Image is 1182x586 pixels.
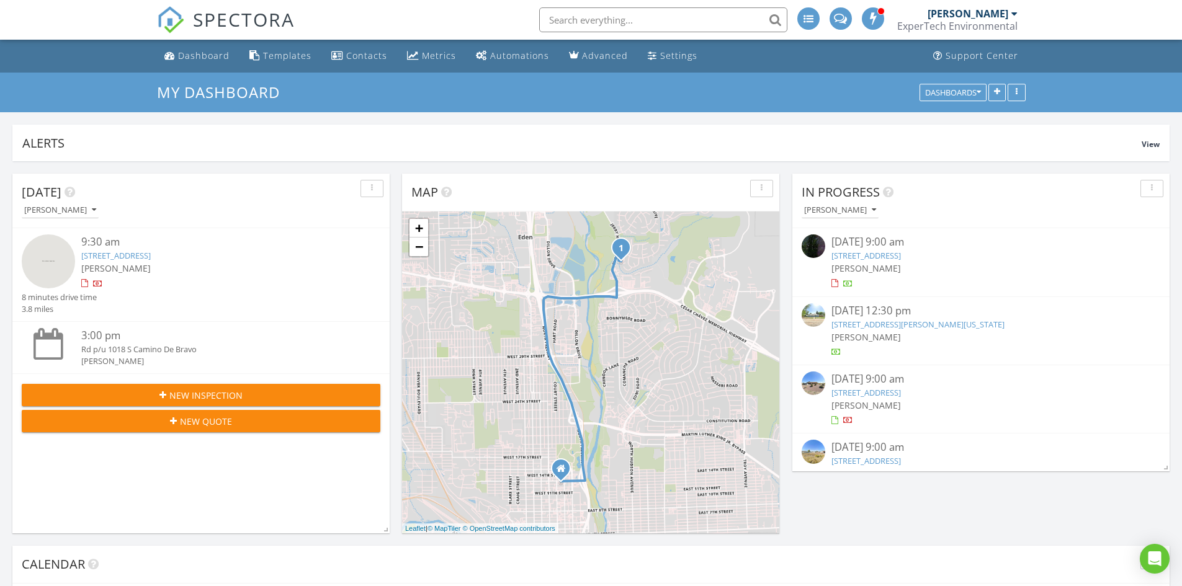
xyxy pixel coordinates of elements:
[802,440,1160,495] a: [DATE] 9:00 am [STREET_ADDRESS] [PERSON_NAME]
[1142,139,1160,149] span: View
[402,523,558,534] div: |
[946,50,1018,61] div: Support Center
[802,202,879,219] button: [PERSON_NAME]
[81,262,151,274] span: [PERSON_NAME]
[24,206,96,215] div: [PERSON_NAME]
[802,371,1160,427] a: [DATE] 9:00 am [STREET_ADDRESS] [PERSON_NAME]
[831,234,1131,250] div: [DATE] 9:00 am
[802,184,880,200] span: In Progress
[81,250,151,261] a: [STREET_ADDRESS]
[831,331,901,343] span: [PERSON_NAME]
[22,556,85,572] span: Calendar
[422,50,456,61] div: Metrics
[193,6,295,32] span: SPECTORA
[831,250,901,261] a: [STREET_ADDRESS]
[925,88,981,97] div: Dashboards
[346,50,387,61] div: Contacts
[564,45,633,68] a: Advanced
[410,238,428,256] a: Zoom out
[490,50,549,61] div: Automations
[802,234,825,258] img: streetview
[802,371,825,395] img: streetview
[831,319,1005,330] a: [STREET_ADDRESS][PERSON_NAME][US_STATE]
[831,303,1131,319] div: [DATE] 12:30 pm
[22,135,1142,151] div: Alerts
[561,468,568,476] div: 212 W 13th St. STE 101, Pueblo CO 81003
[326,45,392,68] a: Contacts
[831,371,1131,387] div: [DATE] 9:00 am
[804,206,876,215] div: [PERSON_NAME]
[22,384,380,406] button: New Inspection
[471,45,554,68] a: Automations (Basic)
[428,525,461,532] a: © MapTiler
[81,344,351,355] div: Rd p/u 1018 S Camino De Bravo
[402,45,461,68] a: Metrics
[660,50,697,61] div: Settings
[159,45,235,68] a: Dashboard
[621,247,629,255] div: 27 Terrace Dr, Pueblo, CO 81001
[831,440,1131,455] div: [DATE] 9:00 am
[22,234,75,288] img: streetview
[22,234,380,315] a: 9:30 am [STREET_ADDRESS] [PERSON_NAME] 8 minutes drive time 3.8 miles
[643,45,702,68] a: Settings
[920,84,987,101] button: Dashboards
[831,455,901,466] a: [STREET_ADDRESS]
[802,440,825,463] img: streetview
[180,415,232,428] span: New Quote
[928,45,1023,68] a: Support Center
[81,328,351,344] div: 3:00 pm
[831,468,901,480] span: [PERSON_NAME]
[619,244,624,253] i: 1
[405,525,426,532] a: Leaflet
[178,50,230,61] div: Dashboard
[22,291,97,303] div: 8 minutes drive time
[157,17,295,43] a: SPECTORA
[157,82,290,102] a: My Dashboard
[463,525,555,532] a: © OpenStreetMap contributors
[411,184,438,200] span: Map
[928,7,1008,20] div: [PERSON_NAME]
[81,234,351,250] div: 9:30 am
[22,184,61,200] span: [DATE]
[897,20,1018,32] div: ExperTech Environmental
[157,6,184,33] img: The Best Home Inspection Software - Spectora
[802,303,825,327] img: streetview
[1140,544,1170,574] div: Open Intercom Messenger
[831,399,901,411] span: [PERSON_NAME]
[22,303,97,315] div: 3.8 miles
[410,219,428,238] a: Zoom in
[169,389,243,402] span: New Inspection
[539,7,787,32] input: Search everything...
[81,355,351,367] div: [PERSON_NAME]
[263,50,311,61] div: Templates
[831,262,901,274] span: [PERSON_NAME]
[582,50,628,61] div: Advanced
[22,202,99,219] button: [PERSON_NAME]
[802,234,1160,290] a: [DATE] 9:00 am [STREET_ADDRESS] [PERSON_NAME]
[802,303,1160,358] a: [DATE] 12:30 pm [STREET_ADDRESS][PERSON_NAME][US_STATE] [PERSON_NAME]
[244,45,316,68] a: Templates
[831,387,901,398] a: [STREET_ADDRESS]
[22,410,380,432] button: New Quote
